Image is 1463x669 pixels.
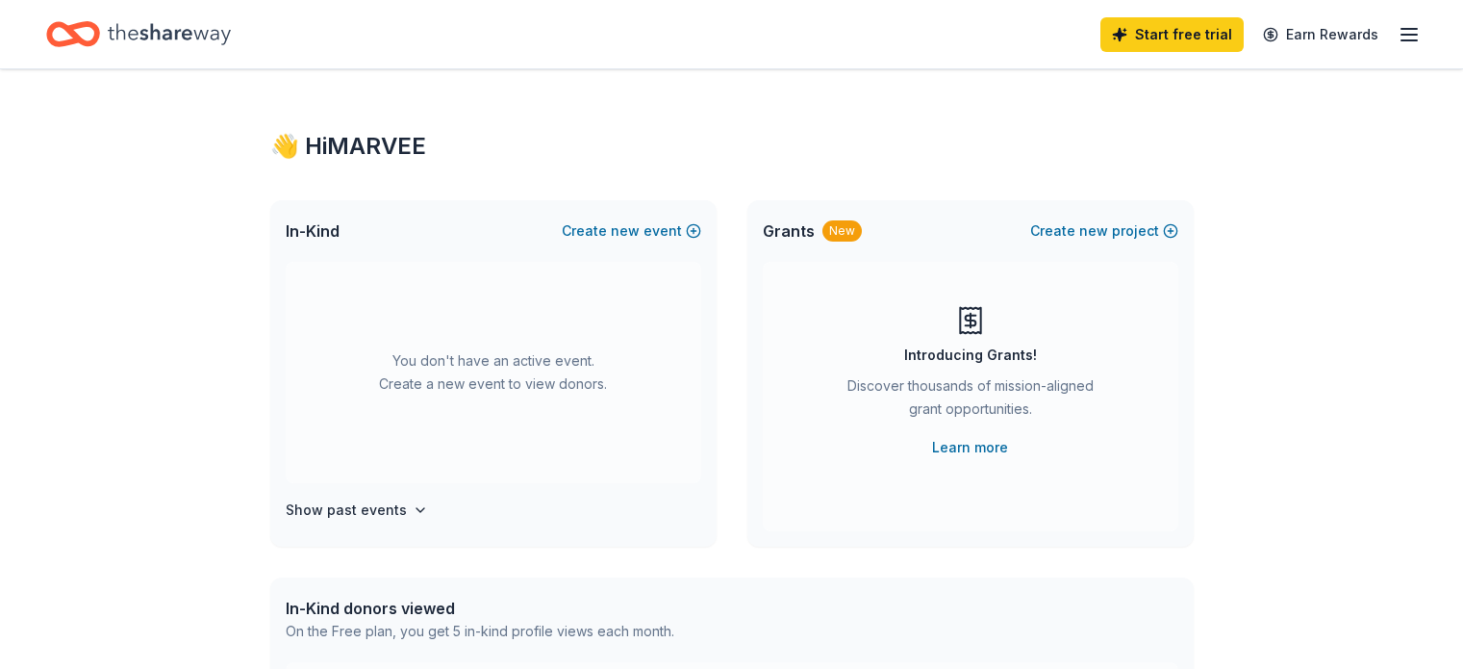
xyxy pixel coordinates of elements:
[1079,219,1108,243] span: new
[562,219,701,243] button: Createnewevent
[840,374,1101,428] div: Discover thousands of mission-aligned grant opportunities.
[286,262,701,483] div: You don't have an active event. Create a new event to view donors.
[286,499,407,522] h4: Show past events
[932,436,1008,459] a: Learn more
[904,344,1037,367] div: Introducing Grants!
[286,597,674,620] div: In-Kind donors viewed
[286,219,340,243] span: In-Kind
[46,12,231,57] a: Home
[822,220,862,242] div: New
[1251,17,1390,52] a: Earn Rewards
[270,131,1194,162] div: 👋 Hi MARVEE
[1100,17,1244,52] a: Start free trial
[763,219,815,243] span: Grants
[286,620,674,643] div: On the Free plan, you get 5 in-kind profile views each month.
[611,219,640,243] span: new
[1030,219,1178,243] button: Createnewproject
[286,499,428,522] button: Show past events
